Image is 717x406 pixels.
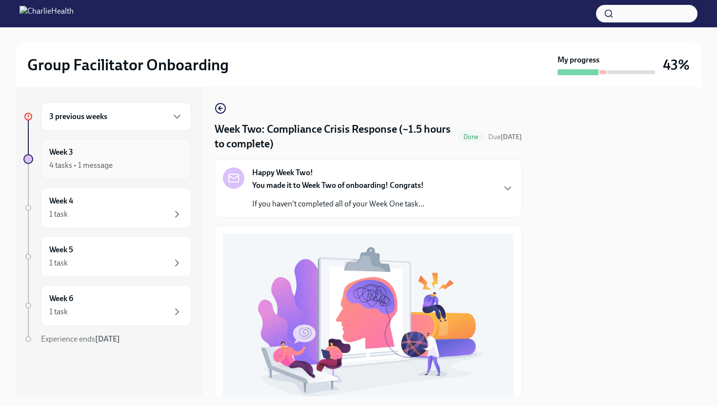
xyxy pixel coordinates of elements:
[49,306,68,317] div: 1 task
[488,132,522,142] span: September 22nd, 2025 10:00
[23,236,191,277] a: Week 51 task
[500,133,522,141] strong: [DATE]
[95,334,120,344] strong: [DATE]
[20,6,74,21] img: CharlieHealth
[23,285,191,326] a: Week 61 task
[49,209,68,220] div: 1 task
[49,196,73,206] h6: Week 4
[49,111,107,122] h6: 3 previous weeks
[252,167,313,178] strong: Happy Week Two!
[49,293,73,304] h6: Week 6
[488,133,522,141] span: Due
[49,160,113,171] div: 4 tasks • 1 message
[49,244,73,255] h6: Week 5
[41,334,120,344] span: Experience ends
[252,199,424,209] p: If you haven't completed all of your Week One task...
[49,258,68,268] div: 1 task
[41,102,191,131] div: 3 previous weeks
[27,55,229,75] h2: Group Facilitator Onboarding
[215,122,454,151] h4: Week Two: Compliance Crisis Response (~1.5 hours to complete)
[49,147,73,158] h6: Week 3
[458,133,484,141] span: Done
[23,187,191,228] a: Week 41 task
[23,139,191,180] a: Week 34 tasks • 1 message
[663,56,690,74] h3: 43%
[558,55,599,65] strong: My progress
[252,181,424,190] strong: You made it to Week Two of onboarding! Congrats!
